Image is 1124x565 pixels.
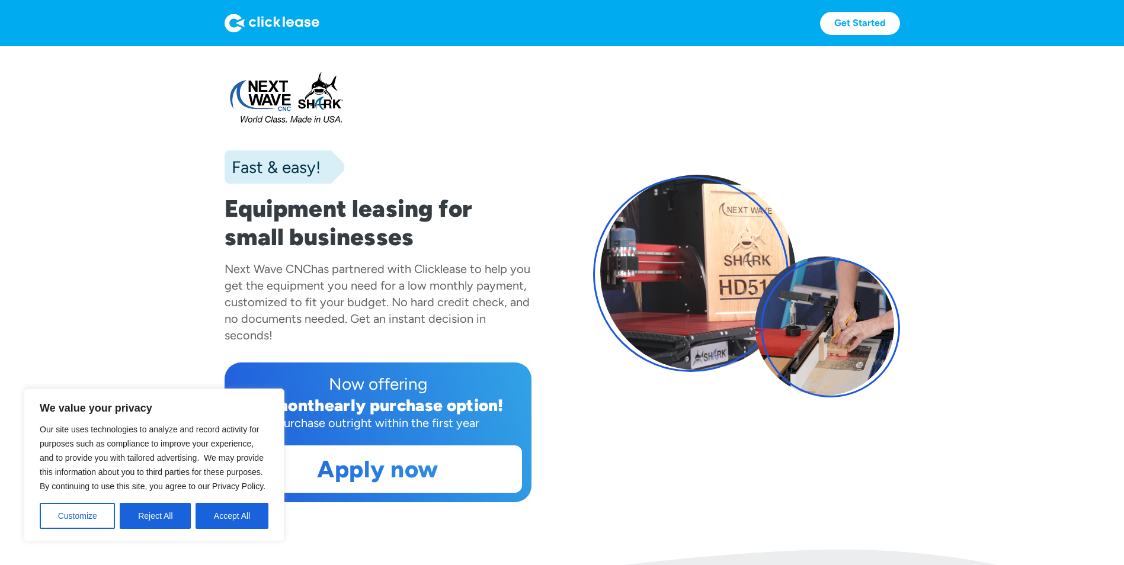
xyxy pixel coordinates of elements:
img: Logo [225,14,319,33]
div: We value your privacy [24,389,284,541]
div: 12 month [252,395,325,415]
div: Now offering [234,372,522,396]
span: Our site uses technologies to analyze and record activity for purposes such as compliance to impr... [40,425,265,491]
div: early purchase option! [325,395,504,415]
a: Apply now [235,446,521,492]
button: Accept All [196,503,268,529]
a: Get Started [820,12,900,35]
button: Customize [40,503,115,529]
h1: Equipment leasing for small businesses [225,194,531,251]
div: Next Wave CNC [225,262,311,276]
button: Reject All [120,503,191,529]
div: Fast & easy! [225,155,321,179]
div: Purchase outright within the first year [234,415,522,431]
p: We value your privacy [40,401,268,415]
div: has partnered with Clicklease to help you get the equipment you need for a low monthly payment, c... [225,262,530,342]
